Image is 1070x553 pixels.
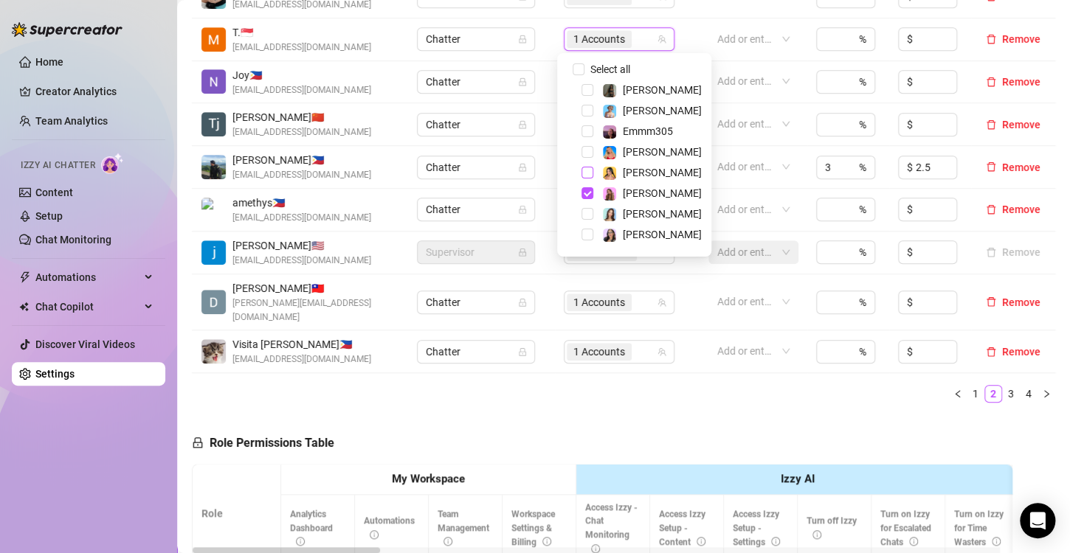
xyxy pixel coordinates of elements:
[1002,385,1020,403] li: 3
[19,271,31,283] span: thunderbolt
[290,509,333,547] span: Analytics Dashboard
[426,291,526,313] span: Chatter
[1002,33,1040,45] span: Remove
[192,437,204,448] span: lock
[771,537,780,546] span: info-circle
[581,229,593,240] span: Select tree node
[201,155,226,179] img: John
[603,229,616,242] img: Sami
[232,280,399,296] span: [PERSON_NAME] 🇹🇼
[201,112,226,136] img: Tj Espiritu
[657,298,666,307] span: team
[443,537,452,546] span: info-circle
[1002,76,1040,88] span: Remove
[232,254,371,268] span: [EMAIL_ADDRESS][DOMAIN_NAME]
[986,161,996,172] span: delete
[35,368,75,380] a: Settings
[581,167,593,178] span: Select tree node
[232,41,371,55] span: [EMAIL_ADDRESS][DOMAIN_NAME]
[567,293,632,311] span: 1 Accounts
[581,84,593,96] span: Select tree node
[232,195,371,211] span: amethys 🇵🇭
[603,125,616,139] img: Emmm305
[35,115,108,127] a: Team Analytics
[781,472,815,485] strong: Izzy AI
[659,509,705,547] span: Access Izzy Setup - Content
[623,167,702,178] span: [PERSON_NAME]
[232,109,371,125] span: [PERSON_NAME] 🇨🇳
[1020,385,1038,403] li: 4
[567,343,632,361] span: 1 Accounts
[603,105,616,118] img: Vanessa
[986,347,996,357] span: delete
[518,35,527,44] span: lock
[19,302,29,312] img: Chat Copilot
[392,472,465,485] strong: My Workspace
[201,27,226,52] img: Trixia Sy
[35,210,63,222] a: Setup
[426,156,526,178] span: Chatter
[603,167,616,180] img: Jocelyn
[1042,389,1051,398] span: right
[591,544,600,553] span: info-circle
[518,163,527,172] span: lock
[1020,503,1055,538] div: Open Intercom Messenger
[949,385,967,403] button: left
[573,31,625,47] span: 1 Accounts
[986,119,996,130] span: delete
[35,295,140,319] span: Chat Copilot
[518,347,527,356] span: lock
[201,198,226,222] img: amethys
[657,35,666,44] span: team
[949,385,967,403] li: Previous Page
[101,153,124,174] img: AI Chatter
[603,84,616,97] img: Brandy
[573,344,625,360] span: 1 Accounts
[35,265,140,289] span: Automations
[296,537,305,546] span: info-circle
[1002,161,1040,173] span: Remove
[1002,204,1040,215] span: Remove
[909,537,918,546] span: info-circle
[201,240,226,265] img: jocelyne espinosa
[980,159,1046,176] button: Remove
[1021,386,1037,402] a: 4
[35,234,111,246] a: Chat Monitoring
[232,152,371,168] span: [PERSON_NAME] 🇵🇭
[697,537,705,546] span: info-circle
[370,530,379,539] span: info-circle
[812,530,821,539] span: info-circle
[426,71,526,93] span: Chatter
[426,114,526,136] span: Chatter
[35,56,63,68] a: Home
[992,537,1001,546] span: info-circle
[980,293,1046,311] button: Remove
[581,208,593,220] span: Select tree node
[518,120,527,129] span: lock
[232,211,371,225] span: [EMAIL_ADDRESS][DOMAIN_NAME]
[623,187,702,199] span: [PERSON_NAME]
[438,509,489,547] span: Team Management
[584,61,636,77] span: Select all
[603,187,616,201] img: Ari
[980,30,1046,48] button: Remove
[426,198,526,220] span: Chatter
[518,77,527,86] span: lock
[1038,385,1055,403] button: right
[986,34,996,44] span: delete
[1002,296,1040,308] span: Remove
[581,146,593,158] span: Select tree node
[581,187,593,199] span: Select tree node
[21,159,95,173] span: Izzy AI Chatter
[657,347,666,356] span: team
[201,69,226,94] img: Joy
[623,208,702,220] span: [PERSON_NAME]
[581,105,593,116] span: Select tree node
[35,187,73,198] a: Content
[623,84,702,96] span: [PERSON_NAME]
[232,67,371,83] span: Joy 🇵🇭
[573,294,625,310] span: 1 Accounts
[201,290,226,314] img: Dale Jacolba
[954,509,1004,547] span: Turn on Izzy for Time Wasters
[232,336,371,352] span: Visita [PERSON_NAME] 🇵🇭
